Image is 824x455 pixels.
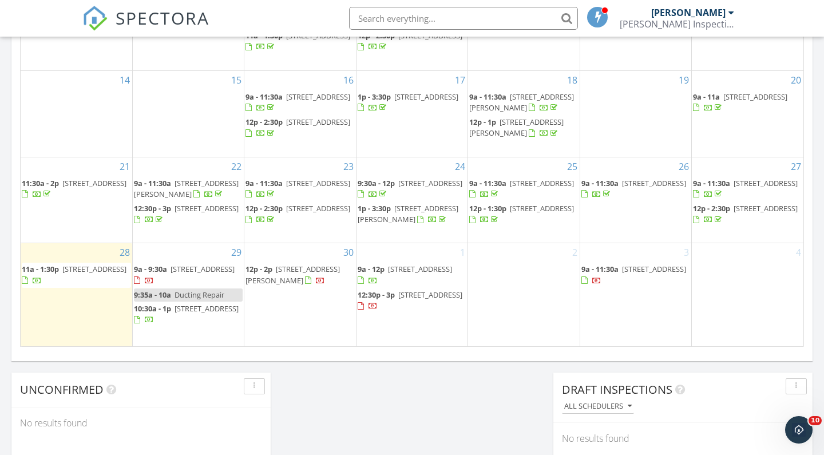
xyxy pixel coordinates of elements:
[22,264,59,274] span: 11a - 1:30p
[62,178,126,188] span: [STREET_ADDRESS]
[134,178,239,199] a: 9a - 11:30a [STREET_ADDRESS][PERSON_NAME]
[358,288,466,313] a: 12:30p - 3p [STREET_ADDRESS]
[692,70,803,157] td: Go to September 20, 2025
[358,290,395,300] span: 12:30p - 3p
[358,177,466,201] a: 9:30a - 12p [STREET_ADDRESS]
[245,264,272,274] span: 12p - 2p
[245,90,354,115] a: 9a - 11:30a [STREET_ADDRESS]
[553,423,813,454] div: No results found
[398,30,462,41] span: [STREET_ADDRESS]
[510,203,574,213] span: [STREET_ADDRESS]
[693,203,730,213] span: 12p - 2:30p
[229,71,244,89] a: Go to September 15, 2025
[469,92,574,113] a: 9a - 11:30a [STREET_ADDRESS][PERSON_NAME]
[134,290,171,300] span: 9:35a - 10a
[245,202,354,227] a: 12p - 2:30p [STREET_ADDRESS]
[229,243,244,262] a: Go to September 29, 2025
[358,203,458,224] a: 1p - 3:30p [STREET_ADDRESS][PERSON_NAME]
[358,92,458,113] a: 1p - 3:30p [STREET_ADDRESS]
[469,178,506,188] span: 9a - 11:30a
[469,178,574,199] a: 9a - 11:30a [STREET_ADDRESS]
[564,402,632,410] div: All schedulers
[809,416,822,425] span: 10
[22,263,131,287] a: 11a - 1:30p [STREET_ADDRESS]
[21,157,132,243] td: Go to September 21, 2025
[356,243,468,346] td: Go to October 1, 2025
[581,264,619,274] span: 9a - 11:30a
[358,203,391,213] span: 1p - 3:30p
[469,92,506,102] span: 9a - 11:30a
[453,71,468,89] a: Go to September 17, 2025
[565,157,580,176] a: Go to September 25, 2025
[682,243,691,262] a: Go to October 3, 2025
[358,178,462,199] a: 9:30a - 12p [STREET_ADDRESS]
[171,264,235,274] span: [STREET_ADDRESS]
[175,203,239,213] span: [STREET_ADDRESS]
[245,263,354,287] a: 12p - 2p [STREET_ADDRESS][PERSON_NAME]
[789,157,803,176] a: Go to September 27, 2025
[468,70,580,157] td: Go to September 18, 2025
[693,90,802,115] a: 9a - 11a [STREET_ADDRESS]
[398,178,462,188] span: [STREET_ADDRESS]
[358,30,462,52] a: 12p - 2:30p [STREET_ADDRESS]
[398,290,462,300] span: [STREET_ADDRESS]
[785,416,813,444] iframe: Intercom live chat
[286,178,350,188] span: [STREET_ADDRESS]
[245,117,283,127] span: 12p - 2:30p
[175,290,224,300] span: Ducting Repair
[358,30,395,41] span: 12p - 2:30p
[22,264,126,285] a: 11a - 1:30p [STREET_ADDRESS]
[651,7,726,18] div: [PERSON_NAME]
[358,290,462,311] a: 12:30p - 3p [STREET_ADDRESS]
[22,177,131,201] a: 11:30a - 2p [STREET_ADDRESS]
[789,71,803,89] a: Go to September 20, 2025
[580,157,691,243] td: Go to September 26, 2025
[469,203,574,224] a: 12p - 1:30p [STREET_ADDRESS]
[134,202,243,227] a: 12:30p - 3p [STREET_ADDRESS]
[693,178,798,199] a: 9a - 11:30a [STREET_ADDRESS]
[134,303,239,325] a: 10:30a - 1p [STREET_ADDRESS]
[469,92,574,113] span: [STREET_ADDRESS][PERSON_NAME]
[245,178,350,199] a: 9a - 11:30a [STREET_ADDRESS]
[693,203,798,224] a: 12p - 2:30p [STREET_ADDRESS]
[341,157,356,176] a: Go to September 23, 2025
[229,157,244,176] a: Go to September 22, 2025
[580,243,691,346] td: Go to October 3, 2025
[341,71,356,89] a: Go to September 16, 2025
[134,302,243,327] a: 10:30a - 1p [STREET_ADDRESS]
[358,264,452,285] a: 9a - 12p [STREET_ADDRESS]
[245,30,283,41] span: 11a - 1:30p
[469,117,564,138] a: 12p - 1p [STREET_ADDRESS][PERSON_NAME]
[134,178,239,199] span: [STREET_ADDRESS][PERSON_NAME]
[286,30,350,41] span: [STREET_ADDRESS]
[245,203,350,224] a: 12p - 2:30p [STREET_ADDRESS]
[358,92,391,102] span: 1p - 3:30p
[469,203,506,213] span: 12p - 1:30p
[134,203,171,213] span: 12:30p - 3p
[244,157,356,243] td: Go to September 23, 2025
[134,177,243,201] a: 9a - 11:30a [STREET_ADDRESS][PERSON_NAME]
[117,157,132,176] a: Go to September 21, 2025
[358,90,466,115] a: 1p - 3:30p [STREET_ADDRESS]
[693,202,802,227] a: 12p - 2:30p [STREET_ADDRESS]
[21,243,132,346] td: Go to September 28, 2025
[693,92,787,113] a: 9a - 11a [STREET_ADDRESS]
[358,29,466,54] a: 12p - 2:30p [STREET_ADDRESS]
[134,263,243,287] a: 9a - 9:30a [STREET_ADDRESS]
[82,6,108,31] img: The Best Home Inspection Software - Spectora
[510,178,574,188] span: [STREET_ADDRESS]
[394,92,458,102] span: [STREET_ADDRESS]
[676,71,691,89] a: Go to September 19, 2025
[134,178,171,188] span: 9a - 11:30a
[693,177,802,201] a: 9a - 11:30a [STREET_ADDRESS]
[245,264,340,285] a: 12p - 2p [STREET_ADDRESS][PERSON_NAME]
[11,407,271,438] div: No results found
[286,203,350,213] span: [STREET_ADDRESS]
[356,157,468,243] td: Go to September 24, 2025
[117,71,132,89] a: Go to September 14, 2025
[562,382,672,397] span: Draft Inspections
[82,15,209,39] a: SPECTORA
[341,243,356,262] a: Go to September 30, 2025
[349,7,578,30] input: Search everything...
[581,177,690,201] a: 9a - 11:30a [STREET_ADDRESS]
